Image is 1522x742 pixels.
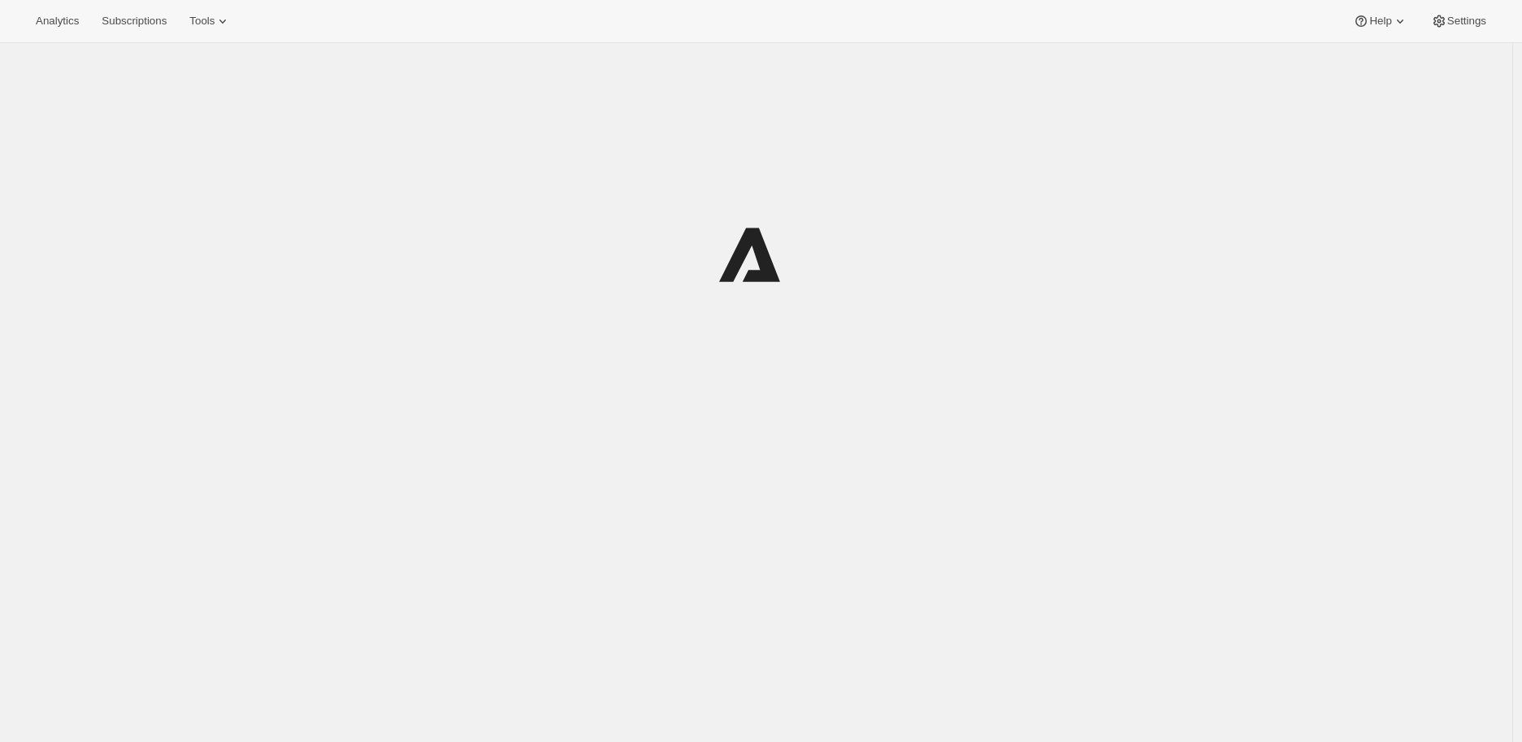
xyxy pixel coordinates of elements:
span: Analytics [36,15,79,28]
button: Tools [180,10,241,33]
span: Tools [189,15,215,28]
span: Subscriptions [102,15,167,28]
button: Subscriptions [92,10,176,33]
button: Help [1343,10,1417,33]
span: Settings [1447,15,1486,28]
button: Analytics [26,10,89,33]
span: Help [1369,15,1391,28]
button: Settings [1421,10,1496,33]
